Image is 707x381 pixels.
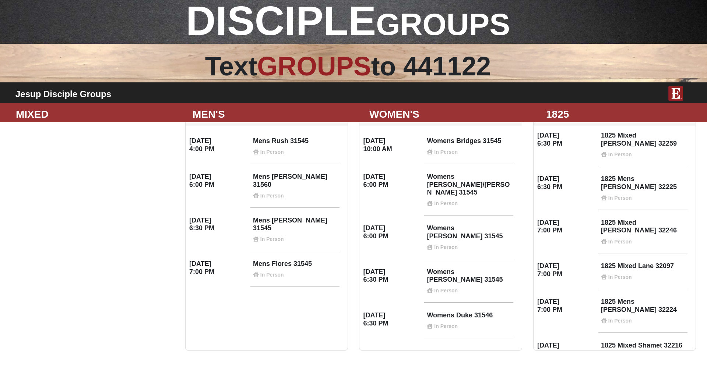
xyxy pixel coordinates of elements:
[601,262,685,280] h4: 1825 Mixed Lane 32097
[253,260,337,278] h4: Mens Flores 31545
[608,239,632,245] strong: In Person
[434,200,458,206] strong: In Person
[608,195,632,201] strong: In Person
[601,298,685,324] h4: 1825 Mens [PERSON_NAME] 32224
[260,193,284,199] strong: In Person
[601,342,685,360] h4: 1825 Mixed Shamet 32216
[537,262,596,278] h4: [DATE] 7:00 PM
[260,272,284,278] strong: In Person
[364,107,541,122] div: WOMEN'S
[537,342,596,357] h4: [DATE] 7:00 PM
[434,288,458,293] strong: In Person
[363,224,422,240] h4: [DATE] 6:00 PM
[83,200,106,206] strong: Childcare
[427,268,511,294] h4: Womens [PERSON_NAME] 31545
[260,236,284,242] strong: In Person
[189,217,248,232] h4: [DATE] 6:30 PM
[253,173,337,199] h4: Mens [PERSON_NAME] 31560
[15,181,74,197] h4: [DATE] 6:30 PM
[601,175,685,201] h4: 1825 Mens [PERSON_NAME] 32225
[434,244,458,250] strong: In Person
[253,217,337,242] h4: Mens [PERSON_NAME] 31545
[608,318,632,324] strong: In Person
[601,219,685,245] h4: 1825 Mixed [PERSON_NAME] 32246
[427,224,511,250] h4: Womens [PERSON_NAME] 31545
[15,89,111,99] b: Jesup Disciple Groups
[257,51,371,81] span: GROUPS
[363,268,422,284] h4: [DATE] 6:30 PM
[668,86,683,101] img: E-icon-fireweed-White-TM.png
[427,311,511,330] h4: Womens Duke 31546
[189,260,248,276] h4: [DATE] 7:00 PM
[79,181,163,207] h4: Mixed [PERSON_NAME] 31545
[427,173,511,207] h4: Womens [PERSON_NAME]/[PERSON_NAME] 31545
[187,107,364,122] div: MEN'S
[115,200,139,206] strong: In Person
[376,7,510,42] span: GROUPS
[10,107,187,122] div: MIXED
[434,323,458,329] strong: In Person
[363,311,422,327] h4: [DATE] 6:30 PM
[537,219,596,235] h4: [DATE] 7:00 PM
[537,298,596,314] h4: [DATE] 7:00 PM
[608,274,632,280] strong: In Person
